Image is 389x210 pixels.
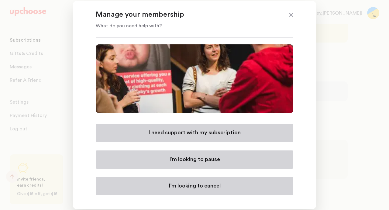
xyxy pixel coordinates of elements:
[96,22,278,29] p: What do you need help with?
[96,177,293,195] button: I’m looking to cancel
[96,44,293,113] img: Manage Membership
[96,150,293,169] button: I’m looking to pause
[169,156,220,163] p: I’m looking to pause
[169,182,221,190] p: I’m looking to cancel
[96,124,293,142] button: I need support with my subscription
[96,10,278,20] p: Manage your membership
[148,129,241,136] p: I need support with my subscription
